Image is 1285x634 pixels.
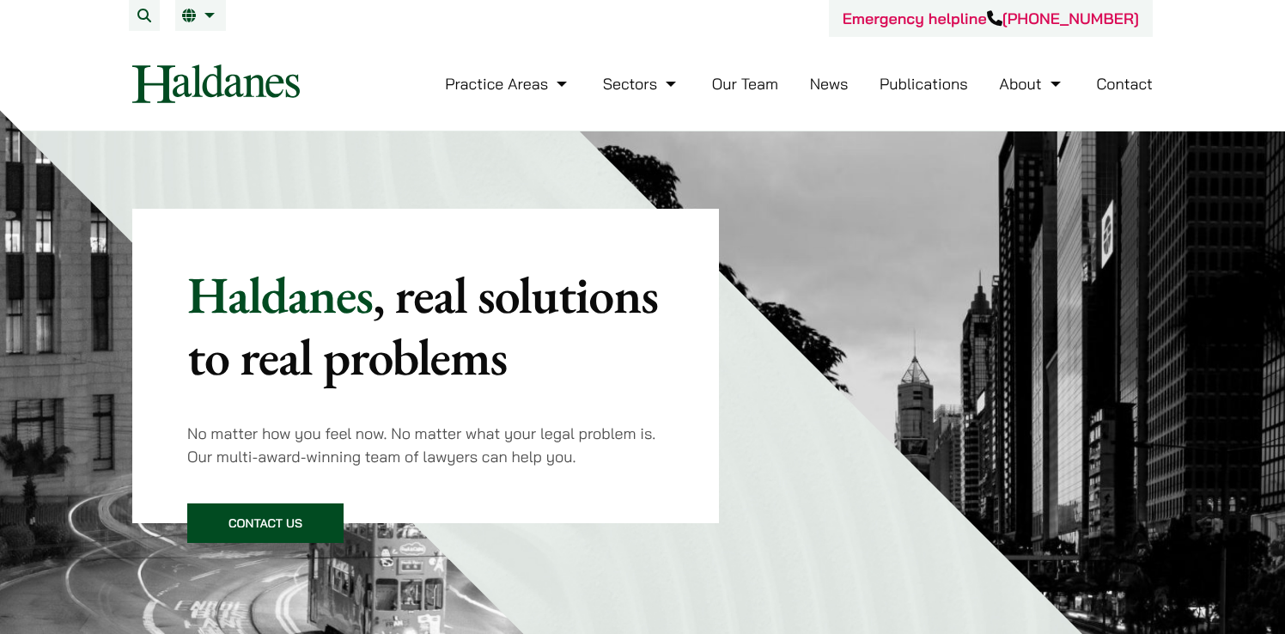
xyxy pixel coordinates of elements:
a: Practice Areas [445,74,571,94]
a: News [810,74,849,94]
a: Emergency helpline[PHONE_NUMBER] [843,9,1139,28]
a: Sectors [603,74,680,94]
a: Contact [1096,74,1153,94]
a: EN [182,9,219,22]
img: Logo of Haldanes [132,64,300,103]
a: Our Team [712,74,778,94]
mark: , real solutions to real problems [187,261,658,390]
a: About [999,74,1064,94]
p: Haldanes [187,264,664,387]
a: Contact Us [187,503,344,543]
p: No matter how you feel now. No matter what your legal problem is. Our multi-award-winning team of... [187,422,664,468]
a: Publications [880,74,968,94]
